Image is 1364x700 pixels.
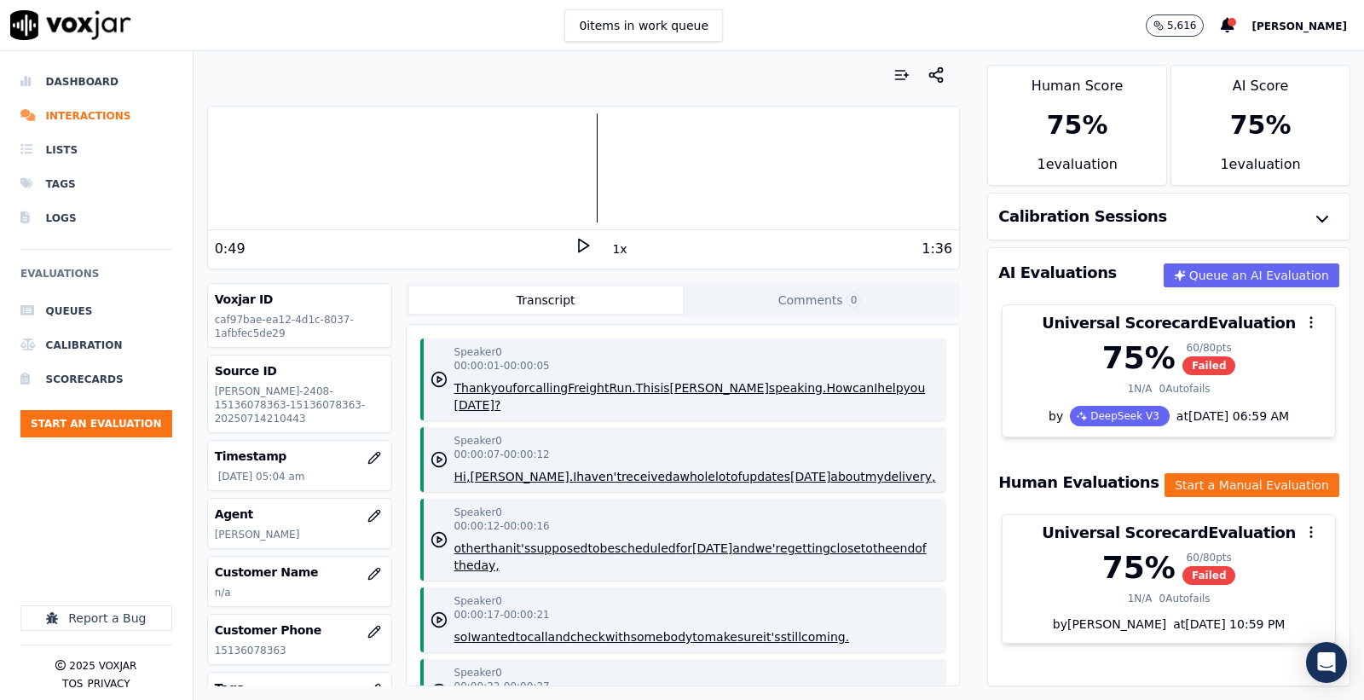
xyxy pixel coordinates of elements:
[893,540,915,557] button: end
[529,379,569,396] button: calling
[454,345,502,359] p: Speaker 0
[1047,110,1108,141] div: 75 %
[915,540,927,557] button: of
[20,362,172,396] a: Scorecards
[20,605,172,631] button: Report a Bug
[215,528,384,541] p: [PERSON_NAME]
[20,410,172,437] button: Start an Evaluation
[600,540,616,557] button: be
[573,468,576,485] button: I
[874,379,877,396] button: I
[801,628,849,645] button: coming.
[215,362,384,379] h3: Source ID
[998,265,1117,281] h3: AI Evaluations
[1003,616,1335,643] div: by [PERSON_NAME]
[69,659,136,673] p: 2025 Voxjar
[454,396,501,414] button: [DATE]?
[1146,14,1221,37] button: 5,616
[20,294,172,328] li: Queues
[683,286,957,314] button: Comments
[62,677,83,691] button: TOS
[1128,382,1153,396] div: 1 N/A
[467,628,471,645] button: I
[215,291,384,308] h3: Voxjar ID
[570,628,605,645] button: check
[884,468,936,485] button: delivery,
[588,540,600,557] button: to
[20,328,172,362] li: Calibration
[732,540,754,557] button: and
[1102,341,1176,375] div: 75 %
[788,540,830,557] button: getting
[1102,551,1176,585] div: 75 %
[660,379,669,396] button: is
[515,628,527,645] button: to
[20,133,172,167] li: Lists
[998,209,1167,224] h3: Calibration Sessions
[670,379,769,396] button: [PERSON_NAME]
[564,9,723,42] button: 0items in work queue
[454,519,550,533] p: 00:00:12 - 00:00:16
[215,448,384,465] h3: Timestamp
[1164,263,1339,287] button: Queue an AI Evaluation
[471,628,516,645] button: wanted
[998,475,1159,490] h3: Human Evaluations
[742,468,790,485] button: updates
[1165,473,1339,497] button: Start a Manual Evaluation
[904,379,926,396] button: you
[454,468,471,485] button: Hi,
[20,167,172,201] li: Tags
[1167,19,1196,32] p: 5,616
[88,677,130,691] button: Privacy
[1159,382,1211,396] div: 0 Autofails
[215,385,384,425] p: [PERSON_NAME]-2408-15136078363-15136078363-20250714210443
[873,540,893,557] button: the
[454,506,502,519] p: Speaker 0
[861,540,873,557] button: to
[781,628,801,645] button: still
[486,540,513,557] button: than
[218,470,384,483] p: [DATE] 05:04 am
[1171,66,1350,96] div: AI Score
[20,263,172,294] h6: Evaluations
[454,680,550,693] p: 00:00:22 - 00:00:27
[692,540,732,557] button: [DATE]
[1128,592,1153,605] div: 1 N/A
[454,359,550,373] p: 00:00:01 - 00:00:05
[576,468,621,485] button: haven't
[215,644,384,657] p: 15136078363
[922,239,952,259] div: 1:36
[454,557,474,574] button: the
[1182,566,1236,585] span: Failed
[1146,14,1204,37] button: 5,616
[676,540,692,557] button: for
[512,379,529,396] button: for
[737,628,763,645] button: sure
[215,564,384,581] h3: Customer Name
[755,540,788,557] button: we're
[692,628,704,645] button: to
[513,540,531,557] button: it's
[1159,592,1211,605] div: 0 Autofails
[20,99,172,133] a: Interactions
[1182,356,1236,375] span: Failed
[830,468,864,485] button: about
[877,379,903,396] button: help
[609,379,635,396] button: Run.
[548,628,570,645] button: and
[826,379,852,396] button: How
[215,622,384,639] h3: Customer Phone
[20,65,172,99] a: Dashboard
[568,379,609,396] button: Freight
[409,286,683,314] button: Transcript
[530,540,587,557] button: supposed
[609,237,630,261] button: 1x
[20,201,172,235] li: Logs
[865,468,884,485] button: my
[988,154,1166,185] div: 1 evaluation
[1251,20,1347,32] span: [PERSON_NAME]
[215,506,384,523] h3: Agent
[215,680,384,697] h3: Tags
[615,540,676,557] button: scheduled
